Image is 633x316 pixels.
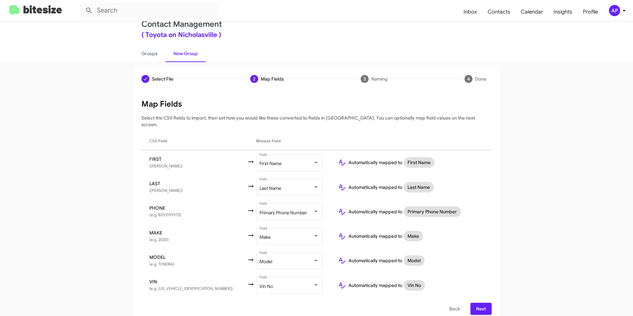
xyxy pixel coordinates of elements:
[578,2,603,21] a: Profile
[449,303,460,315] span: Back
[458,2,482,21] a: Inbox
[259,160,282,166] span: First Name
[141,115,492,128] p: Select the CSV fields to import, then set how you would like these converted to fields in [GEOGRA...
[404,182,434,193] mat-chip: Last Name
[256,132,333,150] th: Bitesize Field
[338,206,484,217] div: Automatically mapped to
[404,231,423,241] mat-chip: Make
[548,2,578,21] a: Insights
[444,303,465,315] button: Back
[149,286,233,291] span: (e.g. [US_VEHICLE_IDENTIFICATION_NUMBER])
[404,206,461,217] mat-chip: Primary Phone Number
[166,45,206,62] a: New Group
[338,280,484,291] div: Automatically mapped to
[259,210,307,216] span: Primary Phone Number
[338,182,484,193] div: Automatically mapped to
[149,156,247,162] span: FIRST
[603,5,626,16] button: AP
[476,303,486,315] span: Next
[149,254,247,261] span: MODEL
[149,278,247,285] span: VIN
[141,19,222,29] a: Contact Management
[149,237,169,242] span: (e.g. 2020)
[141,99,492,109] h1: Map Fields
[149,212,181,217] span: (e.g. 8593199973)
[149,229,247,236] span: MAKE
[259,259,272,264] span: Model
[141,132,247,150] th: CSV Field
[470,303,492,315] button: Next
[149,262,174,266] span: (e.g. TUNDRA)
[259,283,273,289] span: Vin No
[404,157,435,168] mat-chip: First Name
[338,157,484,168] div: Automatically mapped to
[516,2,548,21] a: Calendar
[80,3,218,18] input: Search
[149,188,183,193] span: ([PERSON_NAME])
[259,234,271,240] span: Make
[149,163,183,168] span: ([PERSON_NAME])
[404,255,425,266] mat-chip: Model
[134,45,166,62] a: Groups
[141,32,492,38] div: ( Toyota on Nicholasville )
[482,2,516,21] a: Contacts
[259,185,281,191] span: Last Name
[404,280,425,291] mat-chip: Vin No
[609,5,620,16] div: AP
[149,180,247,187] span: LAST
[338,231,484,241] div: Automatically mapped to
[149,205,247,211] span: PHONE
[338,255,484,266] div: Automatically mapped to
